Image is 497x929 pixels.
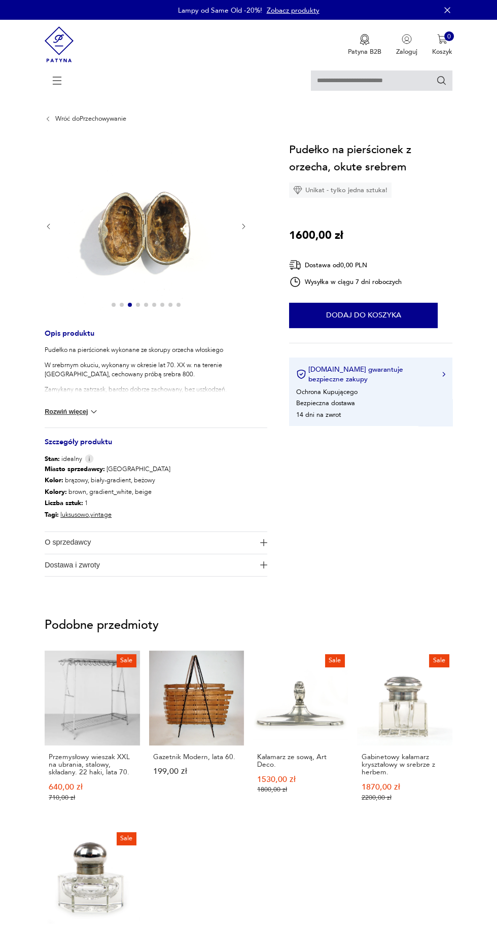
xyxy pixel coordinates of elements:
img: Ikonka użytkownika [402,34,412,44]
button: Patyna B2B [348,34,381,56]
p: Podobne przedmioty [45,620,452,631]
button: Szukaj [436,75,447,86]
img: Ikona strzałki w prawo [442,372,445,377]
img: Patyna - sklep z meblami i dekoracjami vintage [45,20,74,69]
p: Kałamarz ze sową, Art Deco. [257,753,344,769]
div: Dostawa od 0,00 PLN [289,259,402,271]
a: SaleGabinetowy kałamarz kryształowy w srebrze z herbem.Gabinetowy kałamarz kryształowy w srebrze ... [357,651,452,819]
b: Tagi: [45,510,59,519]
p: , [45,509,170,521]
b: Kolory : [45,487,67,496]
button: Zaloguj [396,34,417,56]
img: Ikona plusa [260,539,267,546]
p: Zaloguj [396,47,417,56]
a: SalePrzemysłowy wieszak XXL na ubrania, stalowy, składany. 22 haki, lata 70.Przemysłowy wieszak X... [45,651,139,819]
button: Ikona plusaO sprzedawcy [45,532,267,554]
div: Unikat - tylko jedna sztuka! [289,183,392,198]
li: Bezpieczna dostawa [296,399,355,408]
a: SaleKałamarz ze sową, Art Deco.Kałamarz ze sową, Art Deco.1530,00 zł1800,00 zł [253,651,348,819]
p: W srebrnym okuciu, wykonany w okresie lat 70. XX w. na terenie [GEOGRAPHIC_DATA], cechowany próbą... [45,361,267,379]
h1: Pudełko na pierścionek z orzecha, okute srebrem [289,141,452,175]
a: Gazetnik Modern, lata 60.Gazetnik Modern, lata 60.199,00 zł [149,651,244,819]
p: brązowy, biały-gradient, beżowy [45,475,170,486]
b: Stan: [45,454,60,463]
button: Rozwiń więcej [45,407,99,417]
button: Dodaj do koszyka [289,303,438,328]
p: Przemysłowy wieszak XXL na ubrania, stalowy, składany. 22 haki, lata 70. [49,753,135,776]
p: 1600,00 zł [289,227,343,244]
span: O sprzedawcy [45,532,255,554]
img: chevron down [89,407,99,417]
img: Ikona plusa [260,561,267,568]
p: Patyna B2B [348,47,381,56]
p: 1530,00 zł [257,776,344,783]
b: Kolor: [45,476,63,485]
p: 1870,00 zł [362,783,448,791]
p: 199,00 zł [153,768,240,775]
div: 0 [444,31,454,42]
p: Gazetnik Modern, lata 60. [153,753,240,761]
img: Ikona dostawy [289,259,301,271]
li: 14 dni na zwrot [296,410,341,419]
p: Lampy od Same Old -20%! [178,6,262,15]
img: Ikona certyfikatu [296,369,306,379]
img: Info icon [85,454,94,463]
li: Ochrona Kupującego [296,387,358,397]
h3: Szczegóły produktu [45,439,267,454]
img: Ikona diamentu [293,186,302,195]
p: Koszyk [432,47,452,56]
a: Wróć doPrzechowywanie [55,115,126,122]
img: Zdjęcie produktu Pudełko na pierścionek z orzecha, okute srebrem [61,141,231,310]
a: luksusowo [60,510,89,519]
p: 2200,00 zł [362,794,448,802]
a: vintage [90,510,112,519]
img: Ikona koszyka [437,34,447,44]
button: Ikona plusaDostawa i zwroty [45,554,267,576]
span: idealny [45,454,82,463]
p: brown, gradient_white, beige [45,486,170,498]
p: 640,00 zł [49,783,135,791]
b: Miasto sprzedawcy : [45,464,105,474]
span: Dostawa i zwroty [45,554,255,576]
a: Zobacz produkty [267,6,319,15]
p: 1800,00 zł [257,786,344,794]
img: Ikona medalu [360,34,370,45]
p: [GEOGRAPHIC_DATA] [45,463,170,475]
p: Pudełko na pierścionek wykonane ze skorupy orzecha włoskiego [45,345,267,354]
button: 0Koszyk [432,34,452,56]
h3: Opis produktu [45,331,267,346]
p: 710,00 zł [49,794,135,802]
div: Wysyłka w ciągu 7 dni roboczych [289,276,402,288]
button: [DOMAIN_NAME] gwarantuje bezpieczne zakupy [296,365,445,384]
a: Ikona medaluPatyna B2B [348,34,381,56]
p: Zamykany na zatrzask, bardzo dobrze zachowany, bez uszkodzeń. [45,385,267,394]
p: Gabinetowy kałamarz kryształowy w srebrze z herbem. [362,753,448,776]
b: Liczba sztuk: [45,498,83,508]
p: 1 [45,497,170,509]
